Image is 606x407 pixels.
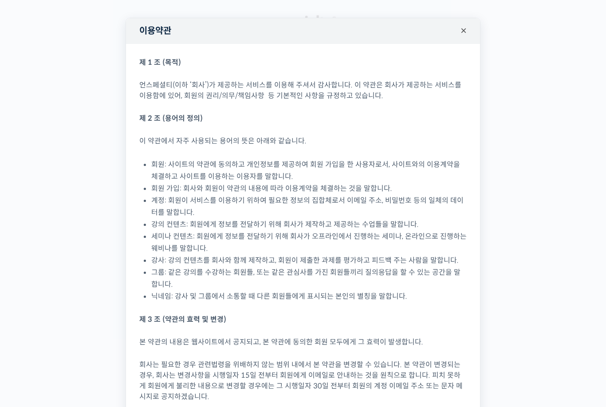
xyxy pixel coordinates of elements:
[139,114,203,123] strong: 제 2 조 (용어의 정의)
[139,80,467,101] p: 언스페셜티(이하 ‘회사’)가 제공하는 서비스를 이용해 주셔서 감사합니다. 이 약관은 회사가 제공하는 서비스를 이용함에 있어, 회원의 권리/의무/책임사항 등 기본적인 사항을 규...
[454,21,473,40] button: ×
[114,281,170,304] a: 설정
[139,337,467,348] p: 본 약관의 내용은 웹사이트에서 공지되고, 본 약관에 동의한 회원 모두에게 그 효력이 발생합니다.
[81,295,92,302] span: 대화
[139,58,181,67] strong: 제 1 조 (목적)
[139,315,226,324] strong: 제 3 조 (약관의 효력 및 변경)
[151,182,467,194] li: 회원 가입: 회사와 회원이 약관의 내용에 따라 이용계약을 체결하는 것을 말합니다.
[151,158,467,182] li: 회원: 사이트의 약관에 동의하고 개인정보를 제공하여 회원 가입을 한 사용자로서, 사이트와의 이용계약을 체결하고 사이트를 이용하는 이용자를 말합니다.
[151,290,467,302] li: 닉네임: 강사 및 그룹에서 소통할 때 다른 회원들에게 표시되는 본인의 별칭을 말합니다.
[139,136,467,146] p: 이 약관에서 자주 사용되는 용어의 뜻은 아래와 같습니다.
[151,218,467,230] li: 강의 컨텐츠: 회원에게 정보를 전달하기 위해 회사가 제작하고 제공하는 수업들을 말합니다.
[3,281,59,304] a: 홈
[151,230,467,254] li: 세미나 컨텐츠: 회원에게 정보를 전달하기 위해 회사가 오프라인에서 진행하는 세미나, 온라인으로 진행하는 웨비나를 말합니다.
[151,266,467,290] li: 그룹: 같은 강의를 수강하는 회원들, 또는 같은 관심사를 가진 회원들끼리 질의응답을 할 수 있는 공간을 말합니다.
[137,295,148,302] span: 설정
[126,18,480,44] h1: 이용약관
[28,295,33,302] span: 홈
[151,254,467,266] li: 강사: 강의 컨텐츠를 회사와 함께 제작하고, 회원이 제출한 과제를 평가하고 피드백 주는 사람을 말합니다.
[151,194,467,218] li: 계정: 회원이 서비스를 이용하기 위하여 필요한 정보의 집합체로서 이메일 주소, 비밀번호 등의 일체의 데이터를 말합니다.
[59,281,114,304] a: 대화
[139,360,467,402] p: 회사는 필요한 경우 관련법령을 위배하지 않는 범위 내에서 본 약관을 변경할 수 있습니다. 본 약관이 변경되는 경우, 회사는 변경사항을 시행일자 15일 전부터 회원에게 이메일로...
